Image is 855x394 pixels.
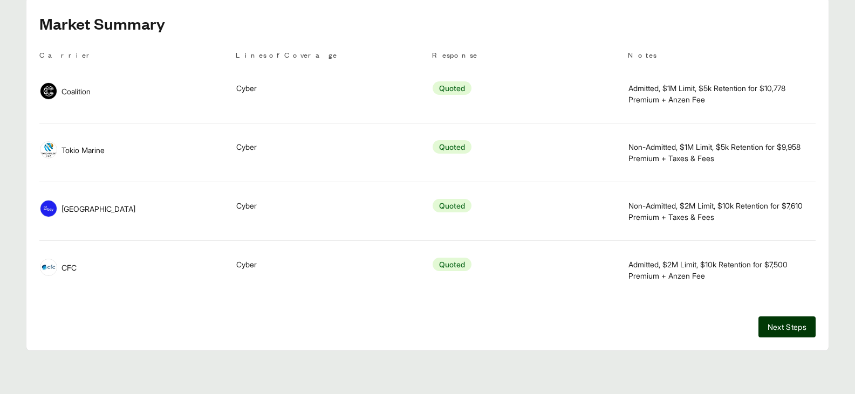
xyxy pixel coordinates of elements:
th: Lines of Coverage [236,49,423,65]
span: Next Steps [768,321,807,333]
img: CFC logo [40,259,57,275]
img: Tokio Marine logo [40,142,57,158]
span: Admitted, $2M Limit, $10k Retention for $7,500 Premium + Anzen Fee [628,259,815,281]
span: CFC [61,262,77,273]
span: Cyber [236,141,257,153]
span: Quoted [433,199,471,212]
th: Notes [628,49,816,65]
span: Cyber [236,200,257,211]
span: Admitted, $1M Limit, $5k Retention for $10,778 Premium + Anzen Fee [628,82,815,105]
th: Response [432,49,620,65]
span: Quoted [433,258,471,271]
button: Next Steps [758,316,816,337]
h2: Market Summary [39,15,816,32]
span: [GEOGRAPHIC_DATA] [61,203,135,215]
span: Tokio Marine [61,144,105,156]
span: Coalition [61,86,91,97]
span: Non-Admitted, $2M Limit, $10k Retention for $7,610 Premium + Taxes & Fees [628,200,815,223]
span: Quoted [433,81,471,95]
th: Carrier [39,49,227,65]
img: Coalition logo [40,83,57,99]
span: Cyber [236,82,257,94]
span: Cyber [236,259,257,270]
img: At-Bay logo [40,201,57,217]
span: Quoted [433,140,471,154]
span: Non-Admitted, $1M Limit, $5k Retention for $9,958 Premium + Taxes & Fees [628,141,815,164]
